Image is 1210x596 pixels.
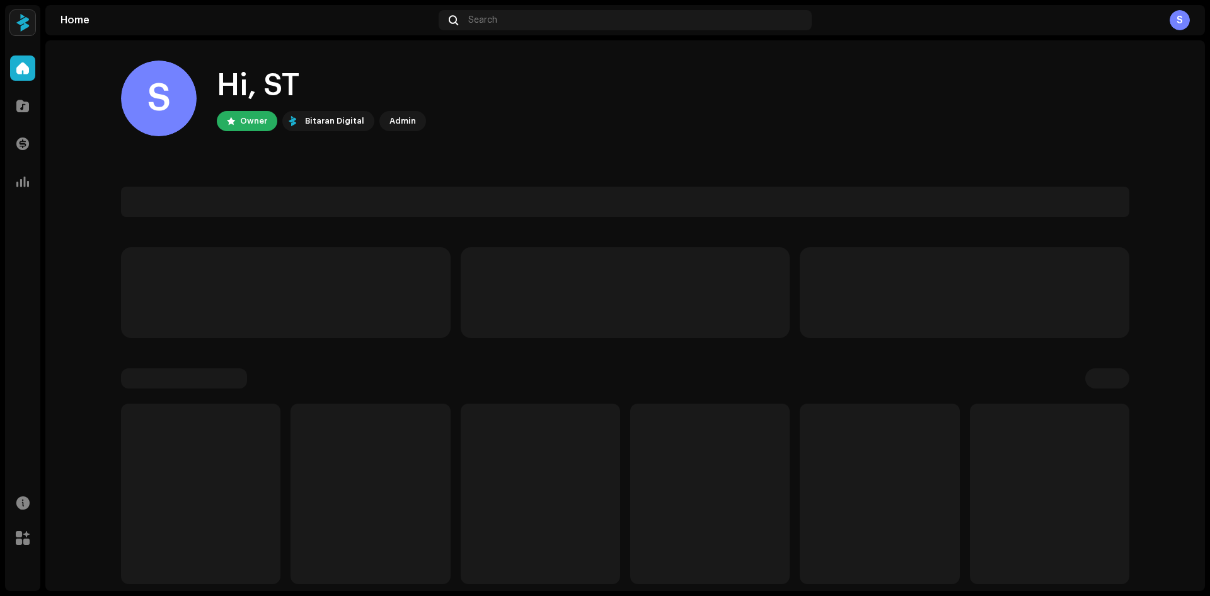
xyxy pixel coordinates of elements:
[1170,10,1190,30] div: S
[305,114,364,129] div: Bitaran Digital
[389,114,416,129] div: Admin
[285,114,300,129] img: 77561e64-1b8a-4660-a5fb-5b40c47fcf49
[217,66,426,106] div: Hi, ST
[60,15,434,25] div: Home
[10,10,35,35] img: 77561e64-1b8a-4660-a5fb-5b40c47fcf49
[240,114,267,129] div: Owner
[121,61,197,136] div: S
[468,15,497,25] span: Search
